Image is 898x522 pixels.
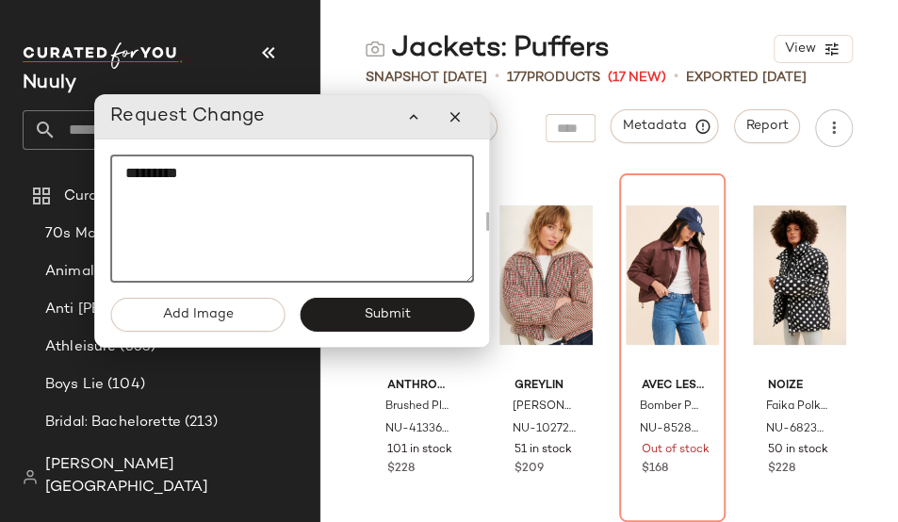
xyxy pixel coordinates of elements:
span: Snapshot [DATE] [366,68,487,88]
span: $228 [387,461,415,478]
button: Report [734,109,800,143]
button: View [774,35,853,63]
span: NU-4133688110001-000-045 [385,421,449,438]
img: svg%3e [23,469,38,484]
span: Current Company Name [23,73,76,93]
span: 70s Maximalist [45,223,151,245]
img: 85281046_259_b [626,180,719,370]
span: Metadata [622,118,708,135]
span: Curations [64,186,132,207]
span: 177 [507,71,527,85]
span: (213) [181,412,219,433]
span: • [674,66,678,89]
span: Avec Les Filles [641,378,704,395]
span: Submit [363,307,410,322]
img: svg%3e [366,40,384,58]
span: 50 in stock [768,442,828,459]
span: $228 [768,461,795,478]
span: Greylin [514,378,578,395]
span: Bomber Puffer Jacket [639,399,702,416]
span: NU-68233345-000-018 [766,421,829,438]
span: $209 [514,461,544,478]
span: Noize [768,378,831,395]
div: Products [507,68,600,88]
span: $168 [641,461,667,478]
button: Submit [300,298,474,332]
span: Brushed Plaid Puffer Jacket [385,399,449,416]
div: Jackets: Puffers [366,30,610,68]
span: Anthropologie [387,378,450,395]
span: NU-85281046-000-259 [639,421,702,438]
span: Report [745,119,789,134]
img: 68233345_018_b3 [753,180,846,370]
span: 51 in stock [514,442,572,459]
img: 102723640_000_b [499,180,593,370]
span: Athleisure [45,336,116,358]
span: Anti [PERSON_NAME] [45,299,199,320]
span: Animal Print [45,261,130,283]
span: Bridal: Bachelorette [45,412,181,433]
span: (17 New) [608,68,666,88]
img: cfy_white_logo.C9jOOHJF.svg [23,42,183,69]
span: • [495,66,499,89]
button: Metadata [611,109,719,143]
span: Boys Lie [45,374,104,396]
span: NU-102723640-000-000 [513,421,576,438]
span: 101 in stock [387,442,452,459]
span: [PERSON_NAME] [PERSON_NAME] Jacket [513,399,576,416]
span: [PERSON_NAME][GEOGRAPHIC_DATA] [45,454,304,499]
span: View [784,41,816,57]
span: (104) [104,374,145,396]
span: Out of stock [641,442,709,459]
p: Exported [DATE] [686,68,807,88]
span: Faika Polka Dot Puffer Jacket [766,399,829,416]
